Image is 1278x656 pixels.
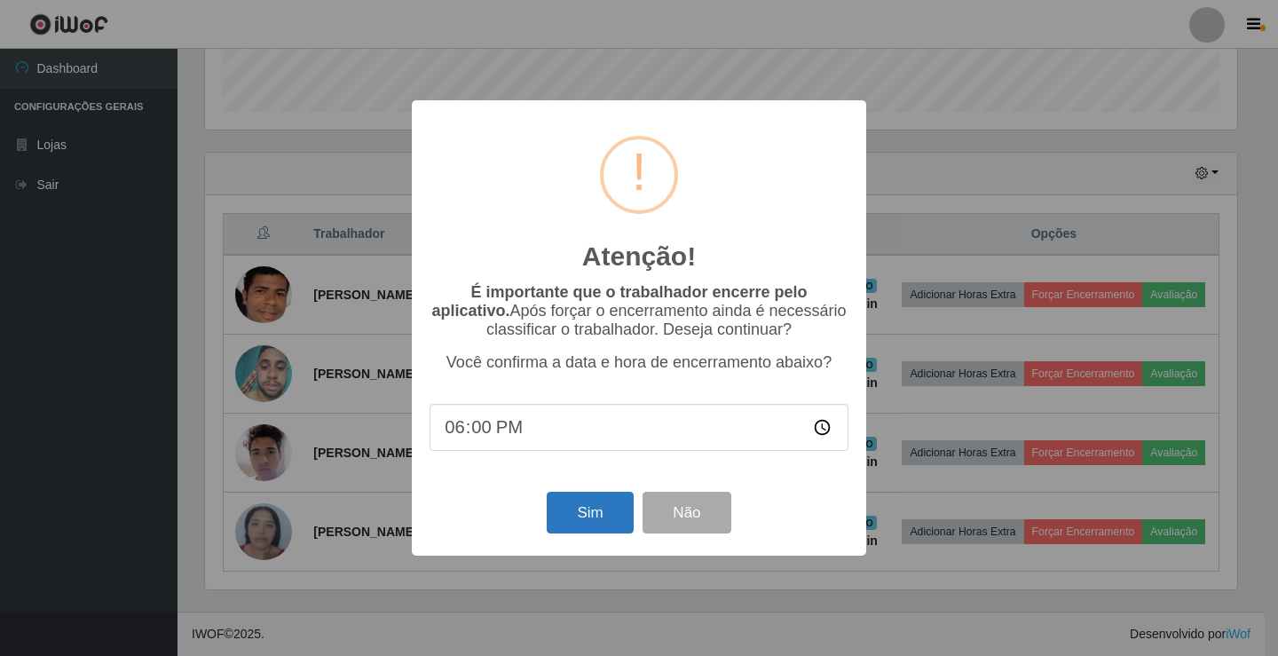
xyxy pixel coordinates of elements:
[643,492,730,533] button: Não
[547,492,633,533] button: Sim
[430,283,848,339] p: Após forçar o encerramento ainda é necessário classificar o trabalhador. Deseja continuar?
[431,283,807,320] b: É importante que o trabalhador encerre pelo aplicativo.
[430,353,848,372] p: Você confirma a data e hora de encerramento abaixo?
[582,241,696,273] h2: Atenção!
